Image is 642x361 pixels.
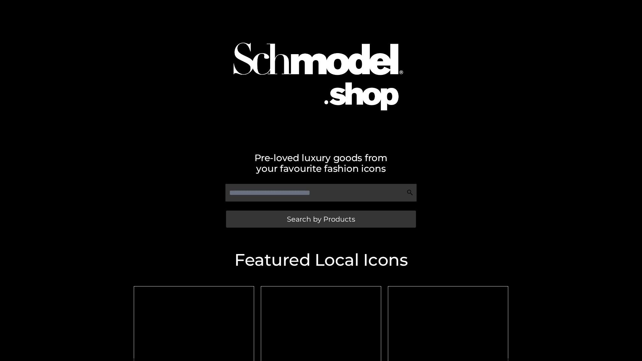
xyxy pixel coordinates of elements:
span: Search by Products [287,216,355,223]
h2: Featured Local Icons​ [130,252,512,268]
h2: Pre-loved luxury goods from your favourite fashion icons [130,152,512,174]
a: Search by Products [226,211,416,228]
img: Search Icon [407,189,413,196]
